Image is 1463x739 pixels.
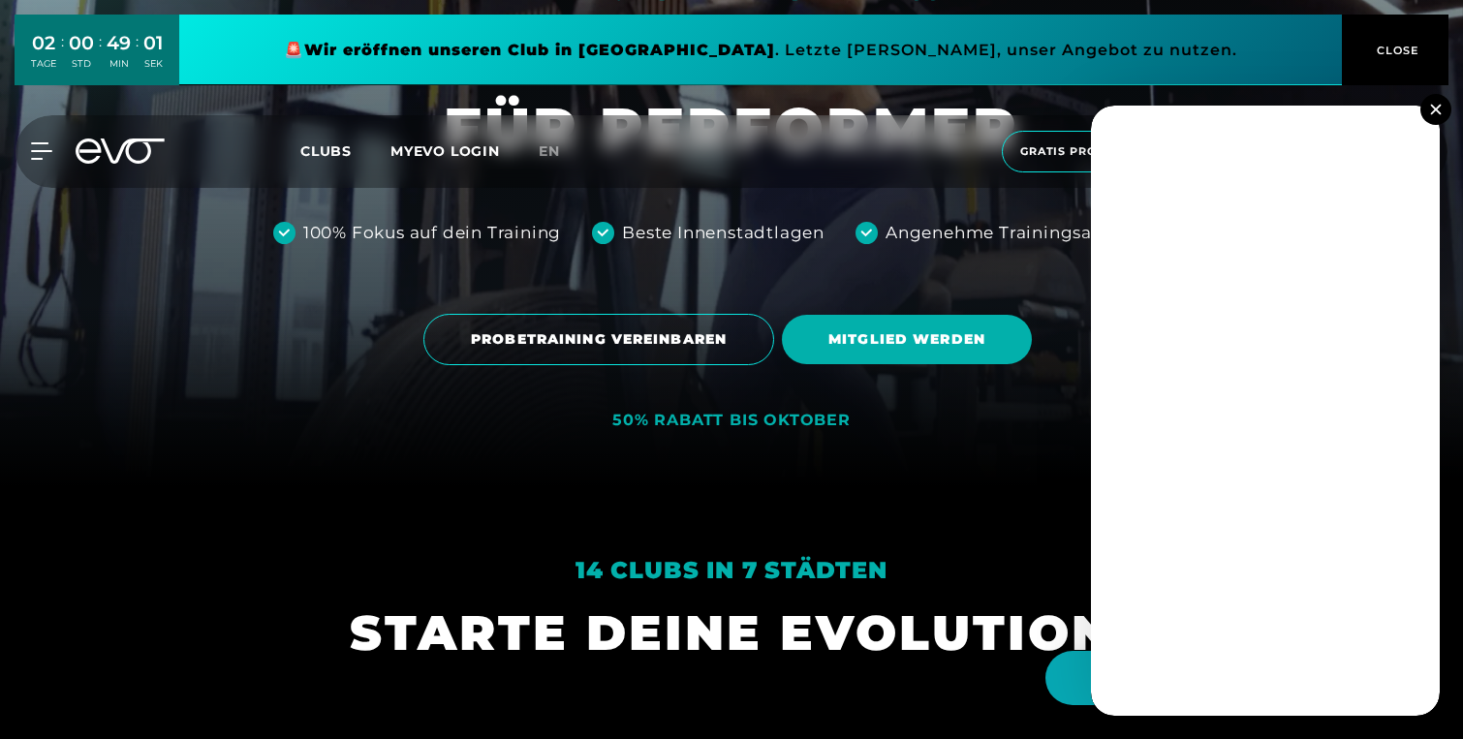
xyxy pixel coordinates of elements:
div: : [99,31,102,82]
button: CLOSE [1342,15,1448,85]
span: Gratis Probetraining [1020,143,1175,160]
span: en [539,142,560,160]
div: SEK [143,57,163,71]
a: Gratis Probetraining [996,131,1199,172]
span: Clubs [300,142,352,160]
span: PROBETRAINING VEREINBAREN [471,329,727,350]
div: 100% Fokus auf dein Training [303,221,561,246]
button: Hallo Athlet! Was möchtest du tun? [1045,651,1424,705]
span: CLOSE [1372,42,1419,59]
div: TAGE [31,57,56,71]
div: STD [69,57,94,71]
div: Angenehme Trainingsatmosphäre [886,221,1190,246]
span: MITGLIED WERDEN [828,329,985,350]
div: Beste Innenstadtlagen [622,221,825,246]
div: 01 [143,29,163,57]
div: 02 [31,29,56,57]
a: en [539,140,583,163]
div: : [136,31,139,82]
a: Clubs [300,141,390,160]
a: MYEVO LOGIN [390,142,500,160]
a: PROBETRAINING VEREINBAREN [423,299,782,380]
div: 49 [107,29,131,57]
a: MITGLIED WERDEN [782,300,1040,379]
div: MIN [107,57,131,71]
div: 50% RABATT BIS OKTOBER [612,411,851,431]
div: 00 [69,29,94,57]
h1: STARTE DEINE EVOLUTION [350,601,1113,664]
img: close.svg [1430,104,1441,114]
div: : [61,31,64,82]
em: 14 Clubs in 7 Städten [576,556,887,584]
